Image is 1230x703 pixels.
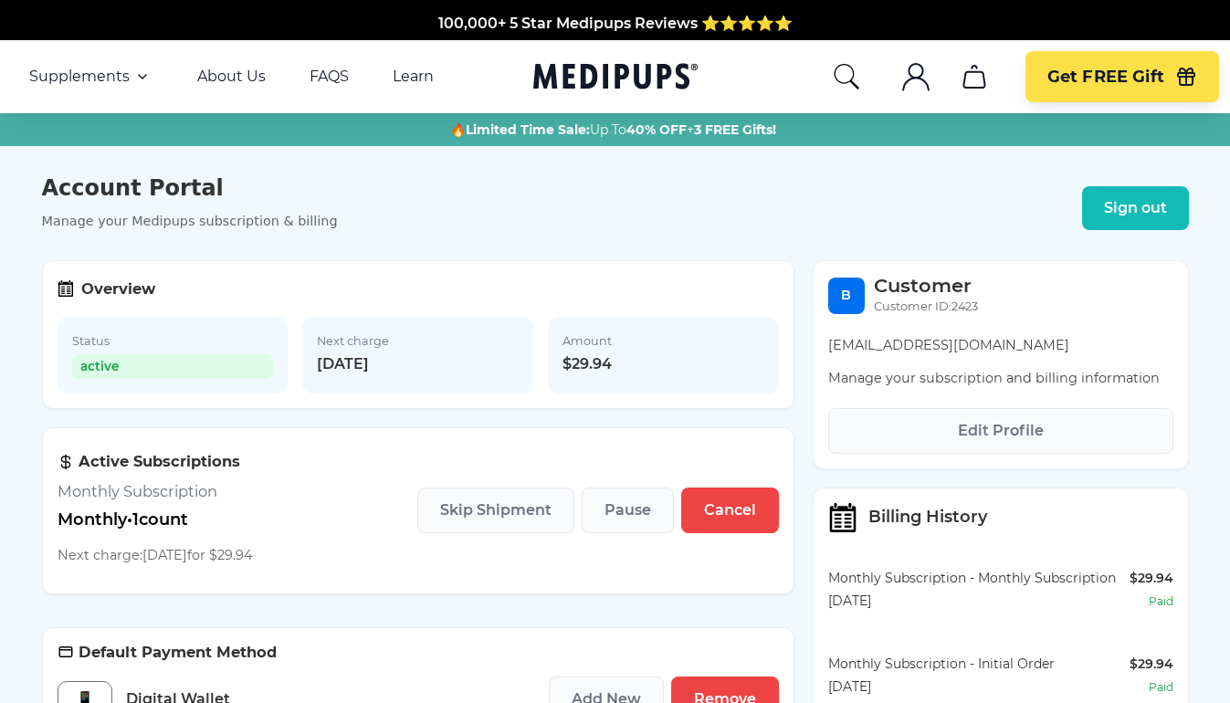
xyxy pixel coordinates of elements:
[828,677,1130,697] div: [DATE]
[81,279,155,299] h3: Overview
[29,68,130,86] span: Supplements
[604,501,651,519] span: Pause
[72,331,274,351] span: Status
[874,297,978,316] p: Customer ID: 2423
[393,68,434,86] a: Learn
[1149,677,1173,697] div: paid
[681,488,779,533] button: Cancel
[58,452,253,471] h3: Active Subscriptions
[1130,569,1173,588] div: $29.94
[562,331,764,351] span: Amount
[72,354,274,379] span: active
[828,408,1173,454] button: Edit Profile
[832,62,861,91] button: search
[533,59,698,97] a: Medipups
[952,55,996,99] button: cart
[58,546,253,565] p: Next charge: [DATE] for $29.94
[1149,592,1173,611] div: paid
[562,354,764,373] span: $29.94
[29,66,153,88] button: Supplements
[1025,51,1219,102] button: Get FREE Gift
[828,336,1173,355] p: [EMAIL_ADDRESS][DOMAIN_NAME]
[58,510,253,530] p: Monthly • 1 count
[704,501,756,519] span: Cancel
[310,68,349,86] a: FAQS
[582,488,674,533] button: Pause
[197,68,266,86] a: About Us
[42,175,338,201] h1: Account Portal
[1082,186,1189,230] button: Sign out
[311,16,919,33] span: Made In The [GEOGRAPHIC_DATA] from domestic & globally sourced ingredients
[874,276,978,295] h2: Customer
[58,643,779,662] h3: Default Payment Method
[1104,199,1167,217] span: Sign out
[868,508,987,527] h3: Billing History
[894,55,938,99] button: account
[42,214,338,228] p: Manage your Medipups subscription & billing
[828,569,1130,588] div: Monthly Subscription - Monthly Subscription
[317,331,519,351] span: Next charge
[1130,655,1173,674] div: $29.94
[828,369,1173,388] p: Manage your subscription and billing information
[1047,67,1164,88] span: Get FREE Gift
[58,482,253,501] h3: Monthly Subscription
[828,592,1130,611] div: [DATE]
[828,655,1130,674] div: Monthly Subscription - Initial Order
[317,354,519,373] span: [DATE]
[450,121,776,139] span: 🔥 Up To +
[440,501,552,519] span: Skip Shipment
[958,422,1044,440] span: Edit Profile
[417,488,574,533] button: Skip Shipment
